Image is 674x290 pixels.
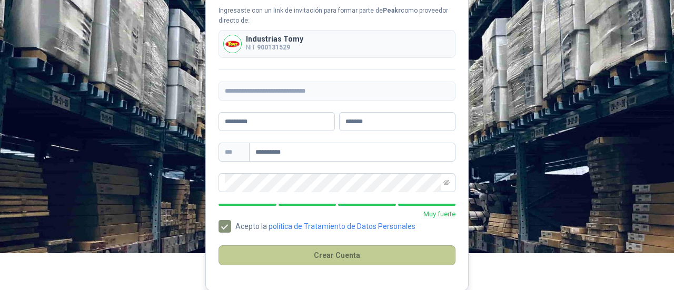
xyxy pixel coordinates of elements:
span: eye-invisible [443,179,450,186]
p: Industrias Tomy [246,35,303,43]
button: Crear Cuenta [219,245,455,265]
div: Ingresaste con un link de invitación para formar parte de como proveedor directo de: [219,6,455,26]
p: Muy fuerte [219,209,455,219]
b: 900131529 [257,44,290,51]
p: NIT [246,43,303,53]
b: Peakr [383,7,401,14]
img: Company Logo [224,35,241,53]
a: política de Tratamiento de Datos Personales [269,222,415,231]
span: Acepto la [231,223,420,230]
